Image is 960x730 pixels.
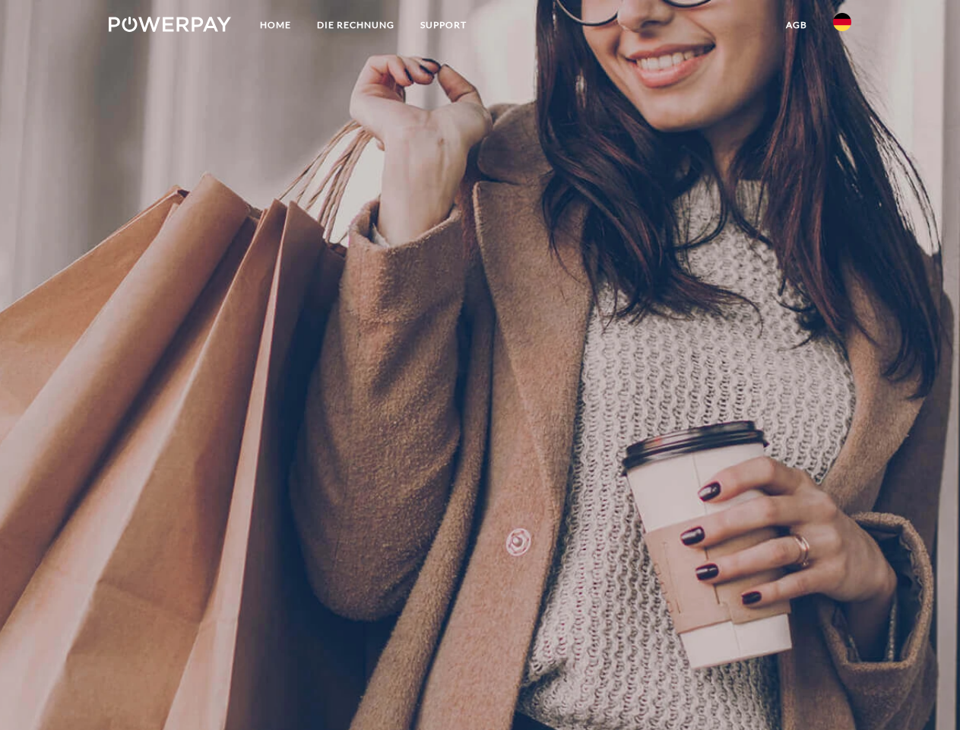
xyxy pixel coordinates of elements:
[109,17,231,32] img: logo-powerpay-white.svg
[407,11,480,39] a: SUPPORT
[773,11,820,39] a: agb
[304,11,407,39] a: DIE RECHNUNG
[247,11,304,39] a: Home
[833,13,851,31] img: de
